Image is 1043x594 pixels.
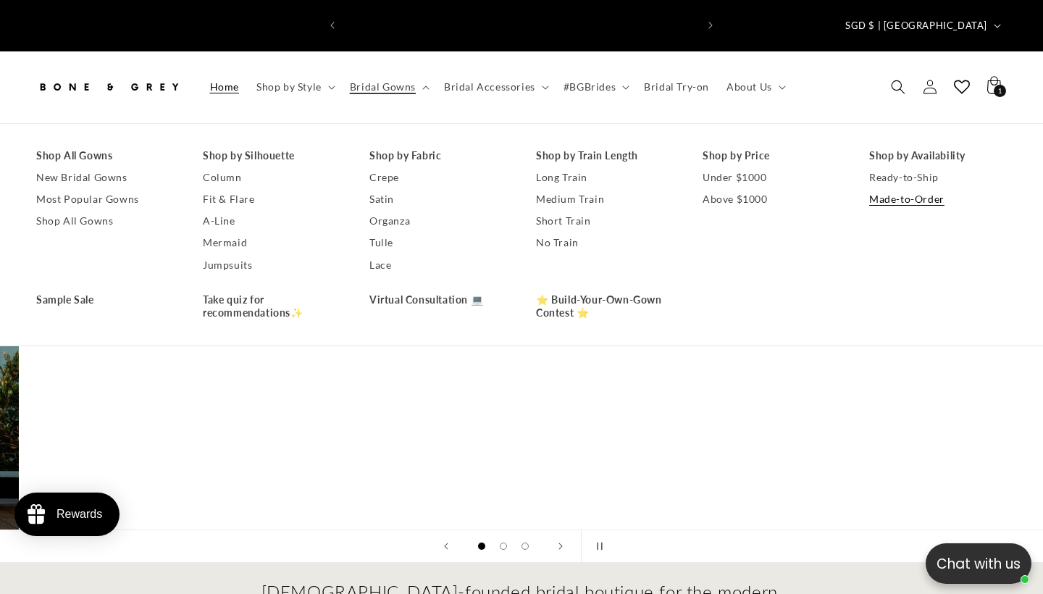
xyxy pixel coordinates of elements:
summary: About Us [718,72,792,102]
a: Long Train [536,167,674,188]
button: Load slide 1 of 3 [471,535,493,557]
span: Bridal Accessories [444,80,535,93]
img: Bone and Grey Bridal [36,71,181,103]
span: Shop by Style [256,80,322,93]
a: Most Popular Gowns [36,188,174,210]
a: Mermaid [203,232,340,254]
summary: Shop by Style [248,72,341,102]
a: Take quiz for recommendations✨ [203,289,340,324]
a: Virtual Consultation 💻 [369,289,507,311]
span: #BGBrides [564,80,616,93]
a: No Train [536,232,674,254]
a: Medium Train [536,188,674,210]
a: Shop by Train Length [536,145,674,167]
span: Bridal Try-on [644,80,709,93]
a: Ready-to-Ship [869,167,1007,188]
button: Next slide [545,530,577,562]
button: Open chatbox [926,543,1031,584]
a: Lace [369,254,507,276]
a: Shop by Availability [869,145,1007,167]
button: Next announcement [695,12,726,39]
a: ⭐ Build-Your-Own-Gown Contest ⭐ [536,289,674,324]
span: Home [210,80,239,93]
button: Pause slideshow [581,530,613,562]
span: About Us [726,80,772,93]
a: Shop All Gowns [36,145,174,167]
a: Column [203,167,340,188]
a: Crepe [369,167,507,188]
a: Short Train [536,210,674,232]
button: Load slide 2 of 3 [493,535,514,557]
a: Fit & Flare [203,188,340,210]
summary: Bridal Accessories [435,72,555,102]
a: Tulle [369,232,507,254]
summary: Search [882,71,914,103]
a: Shop All Gowns [36,210,174,232]
a: Organza [369,210,507,232]
span: 1 [998,85,1002,97]
p: Chat with us [926,553,1031,574]
a: Made-to-Order [869,188,1007,210]
a: Shop by Price [703,145,840,167]
a: Shop by Fabric [369,145,507,167]
a: Jumpsuits [203,254,340,276]
a: Satin [369,188,507,210]
button: Load slide 3 of 3 [514,535,536,557]
div: Rewards [56,508,102,521]
span: Bridal Gowns [350,80,416,93]
button: Previous slide [430,530,462,562]
a: Home [201,72,248,102]
a: Shop by Silhouette [203,145,340,167]
a: Sample Sale [36,289,174,311]
a: Bone and Grey Bridal [31,66,187,109]
a: New Bridal Gowns [36,167,174,188]
span: SGD $ | [GEOGRAPHIC_DATA] [845,19,987,33]
summary: #BGBrides [555,72,635,102]
summary: Bridal Gowns [341,72,435,102]
button: Previous announcement [317,12,348,39]
a: Above $1000 [703,188,840,210]
a: A-Line [203,210,340,232]
a: Bridal Try-on [635,72,718,102]
a: Under $1000 [703,167,840,188]
button: SGD $ | [GEOGRAPHIC_DATA] [837,12,1007,39]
